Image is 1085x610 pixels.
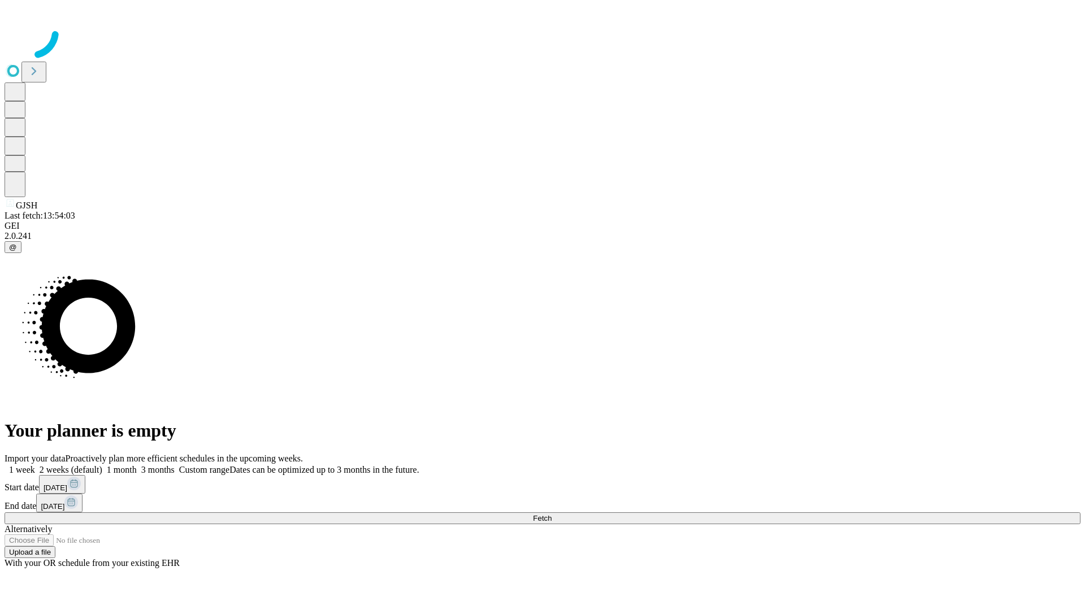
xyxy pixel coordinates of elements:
[66,454,303,463] span: Proactively plan more efficient schedules in the upcoming weeks.
[9,465,35,474] span: 1 week
[5,475,1080,494] div: Start date
[5,241,21,253] button: @
[5,524,52,534] span: Alternatively
[5,558,180,568] span: With your OR schedule from your existing EHR
[16,201,37,210] span: GJSH
[107,465,137,474] span: 1 month
[5,231,1080,241] div: 2.0.241
[141,465,175,474] span: 3 months
[5,221,1080,231] div: GEI
[5,512,1080,524] button: Fetch
[229,465,419,474] span: Dates can be optimized up to 3 months in the future.
[5,546,55,558] button: Upload a file
[5,211,75,220] span: Last fetch: 13:54:03
[39,475,85,494] button: [DATE]
[5,420,1080,441] h1: Your planner is empty
[5,494,1080,512] div: End date
[41,502,64,511] span: [DATE]
[44,483,67,492] span: [DATE]
[179,465,229,474] span: Custom range
[9,243,17,251] span: @
[5,454,66,463] span: Import your data
[36,494,83,512] button: [DATE]
[40,465,102,474] span: 2 weeks (default)
[533,514,552,522] span: Fetch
